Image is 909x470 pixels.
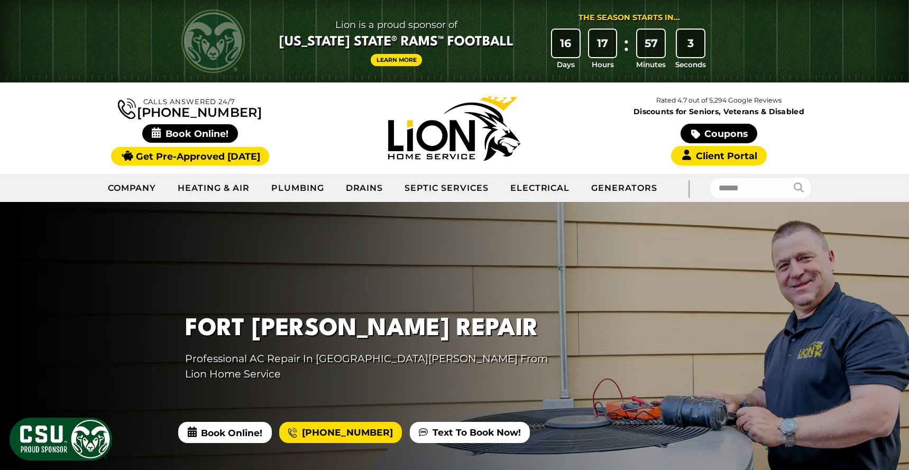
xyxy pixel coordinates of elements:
[279,16,513,33] span: Lion is a proud sponsor of
[589,108,849,115] span: Discounts for Seniors, Veterans & Disabled
[636,59,666,70] span: Minutes
[388,96,520,161] img: Lion Home Service
[637,30,665,57] div: 57
[579,12,680,24] div: The Season Starts in...
[185,311,570,347] h1: Fort [PERSON_NAME] Repair
[500,175,581,201] a: Electrical
[681,124,757,143] a: Coupons
[118,96,262,119] a: [PHONE_NUMBER]
[589,30,617,57] div: 17
[167,175,260,201] a: Heating & Air
[279,33,513,51] span: [US_STATE] State® Rams™ Football
[178,422,271,443] span: Book Online!
[394,175,499,201] a: Septic Services
[111,147,269,165] a: Get Pre-Approved [DATE]
[668,174,710,202] div: |
[410,422,530,443] a: Text To Book Now!
[261,175,335,201] a: Plumbing
[592,59,614,70] span: Hours
[675,59,706,70] span: Seconds
[371,54,423,66] a: Learn More
[621,30,631,70] div: :
[335,175,394,201] a: Drains
[181,10,245,73] img: CSU Rams logo
[8,416,114,462] img: CSU Sponsor Badge
[586,95,851,106] p: Rated 4.7 out of 5,294 Google Reviews
[142,124,238,143] span: Book Online!
[581,175,668,201] a: Generators
[552,30,580,57] div: 16
[677,30,704,57] div: 3
[97,175,168,201] a: Company
[185,351,570,382] p: Professional AC Repair In [GEOGRAPHIC_DATA][PERSON_NAME] From Lion Home Service
[671,146,766,165] a: Client Portal
[557,59,575,70] span: Days
[279,422,402,443] a: [PHONE_NUMBER]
